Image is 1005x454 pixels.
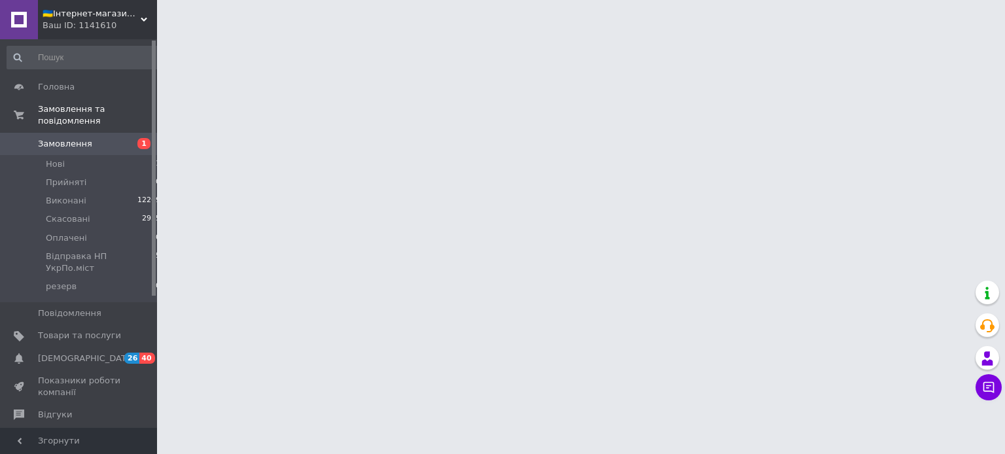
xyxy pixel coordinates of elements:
span: Показники роботи компанії [38,375,121,398]
span: Скасовані [46,213,90,225]
span: Прийняті [46,177,86,188]
span: 0 [156,177,160,188]
span: 12269 [137,195,160,207]
input: Пошук [7,46,162,69]
span: Головна [38,81,75,93]
span: Відгуки [38,409,72,421]
span: 40 [139,353,154,364]
span: 1 [156,158,160,170]
span: 26 [124,353,139,364]
span: Замовлення [38,138,92,150]
span: 2955 [142,213,160,225]
span: Відправка НП УкрПо.міст [46,251,156,274]
span: Повідомлення [38,307,101,319]
span: Замовлення та повідомлення [38,103,157,127]
div: Ваш ID: 1141610 [43,20,157,31]
span: Виконані [46,195,86,207]
span: Оплачені [46,232,87,244]
span: Нові [46,158,65,170]
span: [DEMOGRAPHIC_DATA] [38,353,135,364]
span: 0 [156,232,160,244]
span: Товари та послуги [38,330,121,341]
span: резерв [46,281,77,292]
button: Чат з покупцем [976,374,1002,400]
span: 🇺🇦Інтернет-магазин "VM24" - Відправлення товарів в день замовлення. [43,8,141,20]
span: 0 [156,281,160,292]
span: 1 [137,138,150,149]
span: 5 [156,251,160,274]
